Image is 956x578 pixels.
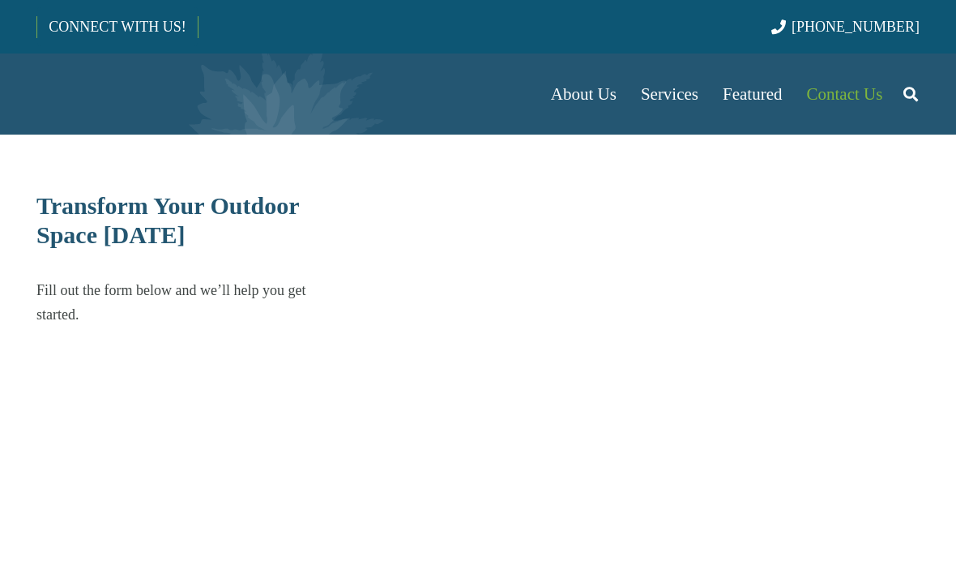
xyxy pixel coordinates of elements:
a: Services [629,54,711,135]
a: About Us [539,54,629,135]
p: Fill out the form below and we’ll help you get started. [36,278,318,327]
span: Services [641,84,698,104]
span: Contact Us [807,84,883,104]
span: [PHONE_NUMBER] [792,19,920,35]
span: Featured [723,84,782,104]
span: About Us [551,84,617,104]
a: Search [894,74,927,114]
a: [PHONE_NUMBER] [771,19,920,35]
a: CONNECT WITH US! [37,7,197,46]
a: Borst-Logo [36,62,305,126]
a: Contact Us [795,54,895,135]
span: Transform Your Outdoor Space [DATE] [36,192,299,248]
a: Featured [711,54,794,135]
